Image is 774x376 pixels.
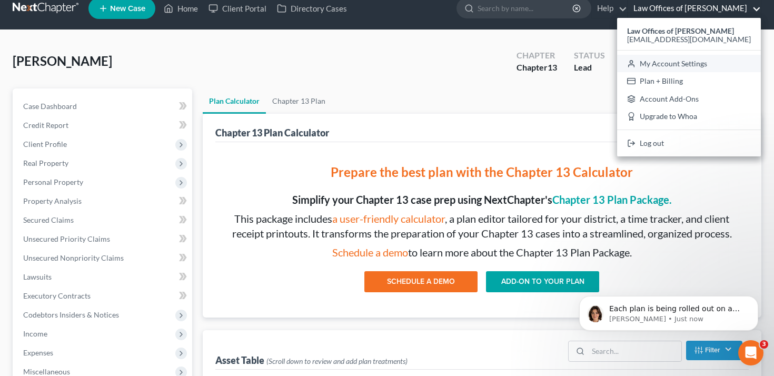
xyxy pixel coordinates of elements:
span: Secured Claims [23,215,74,224]
p: Simplify your Chapter 13 case prep using NextChapter's [232,192,732,207]
a: Executory Contracts [15,286,192,305]
span: Case Dashboard [23,102,77,111]
a: Account Add-Ons [617,90,761,108]
a: Chapter 13 Plan Package. [552,193,672,206]
a: Credit Report [15,116,192,135]
a: Upgrade to Whoa [617,108,761,126]
a: Lawsuits [15,268,192,286]
span: [PERSON_NAME] [13,53,112,68]
div: Asset Table [215,354,408,367]
iframe: Intercom live chat [738,340,763,365]
span: Real Property [23,159,68,167]
a: Chapter 13 Plan [266,88,332,114]
div: Chapter [517,50,557,62]
span: Expenses [23,348,53,357]
span: Client Profile [23,140,67,149]
a: ADD-ON TO YOUR PLAN [486,271,599,292]
span: Unsecured Priority Claims [23,234,110,243]
strong: Law Offices of [PERSON_NAME] [627,26,734,35]
span: Lawsuits [23,272,52,281]
span: Executory Contracts [23,291,91,300]
div: Chapter [517,62,557,74]
div: Lead [574,62,605,74]
span: Codebtors Insiders & Notices [23,310,119,319]
a: Plan Calculator [203,88,266,114]
span: Credit Report [23,121,68,130]
p: to learn more about the Chapter 13 Plan Package. [232,245,732,260]
a: My Account Settings [617,55,761,73]
div: Law Offices of [PERSON_NAME] [617,18,761,156]
div: Chapter 13 Plan Calculator [215,126,329,139]
span: New Case [110,5,145,13]
a: Log out [617,134,761,152]
span: 13 [548,62,557,72]
a: Schedule a demo [332,246,408,259]
span: Unsecured Nonpriority Claims [23,253,124,262]
a: Property Analysis [15,192,192,211]
iframe: Intercom notifications message [563,274,774,348]
span: Income [23,329,47,338]
button: SCHEDULE A DEMO [364,271,478,292]
div: Status [574,50,605,62]
a: Case Dashboard [15,97,192,116]
span: Property Analysis [23,196,82,205]
button: Filter [686,341,742,360]
a: Unsecured Priority Claims [15,230,192,249]
span: 3 [760,340,768,349]
p: Prepare the best plan with the Chapter 13 Calculator [232,163,732,181]
a: Unsecured Nonpriority Claims [15,249,192,268]
span: Miscellaneous [23,367,70,376]
span: Personal Property [23,177,83,186]
a: a user-friendly calculator [332,212,445,225]
p: This package includes , a plan editor tailored for your district, a time tracker, and client rece... [232,211,732,241]
a: Plan + Billing [617,72,761,90]
a: Secured Claims [15,211,192,230]
input: Search... [588,341,681,361]
span: (Scroll down to review and add plan treatments) [266,357,408,365]
span: [EMAIL_ADDRESS][DOMAIN_NAME] [627,35,751,44]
